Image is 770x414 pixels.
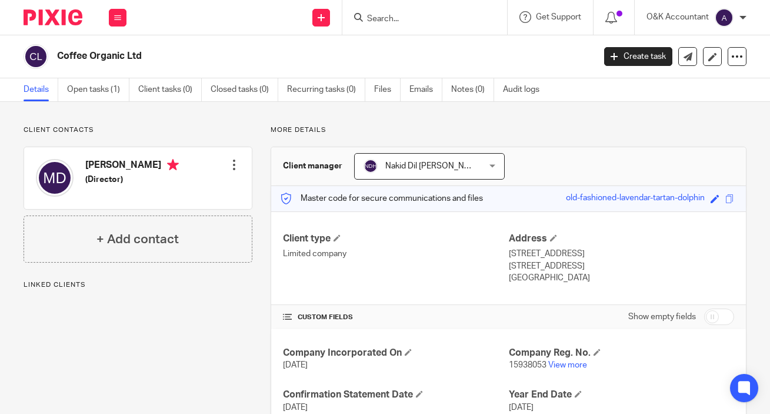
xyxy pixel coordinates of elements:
h2: Coffee Organic Ltd [57,50,481,62]
h5: (Director) [85,174,179,186]
p: [STREET_ADDRESS] [509,260,734,272]
input: Search [366,14,472,25]
h4: + Add contact [96,230,179,249]
p: [GEOGRAPHIC_DATA] [509,272,734,284]
a: Files [374,78,401,101]
h4: Client type [283,233,508,245]
p: Client contacts [24,125,252,135]
span: Nakid Dil [PERSON_NAME] [385,162,484,170]
h4: Company Incorporated On [283,347,508,359]
h4: Company Reg. No. [509,347,734,359]
a: Notes (0) [451,78,494,101]
p: [STREET_ADDRESS] [509,248,734,260]
a: Recurring tasks (0) [287,78,365,101]
label: Show empty fields [628,311,696,323]
a: Open tasks (1) [67,78,129,101]
a: Details [24,78,58,101]
img: svg%3E [364,159,378,173]
h4: CUSTOM FIELDS [283,313,508,322]
img: svg%3E [36,159,74,197]
span: [DATE] [283,361,308,369]
img: svg%3E [24,44,48,69]
a: Create task [604,47,672,66]
a: View more [548,361,587,369]
div: old-fashioned-lavendar-tartan-dolphin [566,192,705,206]
a: Emails [409,78,442,101]
p: Master code for secure communications and files [280,193,483,204]
h4: [PERSON_NAME] [85,159,179,174]
span: 15938053 [509,361,546,369]
h3: Client manager [283,160,342,172]
a: Audit logs [503,78,548,101]
span: [DATE] [509,403,534,412]
a: Closed tasks (0) [211,78,278,101]
p: More details [271,125,746,135]
p: Linked clients [24,280,252,290]
p: O&K Accountant [646,11,709,23]
p: Limited company [283,248,508,260]
h4: Year End Date [509,389,734,401]
img: svg%3E [715,8,734,27]
h4: Address [509,233,734,245]
img: Pixie [24,9,82,25]
span: Get Support [536,13,581,21]
span: [DATE] [283,403,308,412]
a: Client tasks (0) [138,78,202,101]
h4: Confirmation Statement Date [283,389,508,401]
i: Primary [167,159,179,171]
